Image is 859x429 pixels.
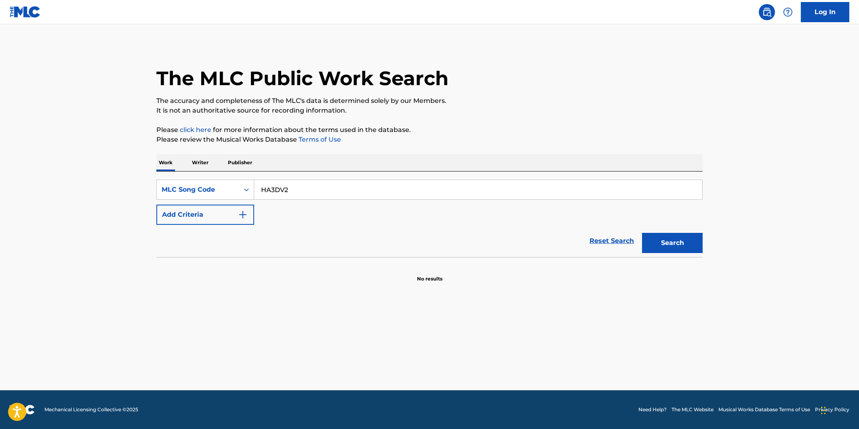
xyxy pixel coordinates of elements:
form: Search Form [156,180,703,257]
button: Add Criteria [156,205,254,225]
a: Musical Works Database Terms of Use [718,406,810,413]
iframe: Chat Widget [819,390,859,429]
a: Reset Search [585,232,638,250]
img: help [783,7,793,17]
a: Privacy Policy [815,406,849,413]
img: search [762,7,772,17]
a: Log In [801,2,849,22]
button: Search [642,233,703,253]
img: 9d2ae6d4665cec9f34b9.svg [238,210,248,220]
h1: The MLC Public Work Search [156,66,448,90]
p: It is not an authoritative source for recording information. [156,106,703,115]
a: Need Help? [638,406,667,413]
p: Writer [189,154,211,171]
p: The accuracy and completeness of The MLC's data is determined solely by our Members. [156,96,703,106]
p: Publisher [225,154,255,171]
a: click here [180,126,211,134]
div: Help [780,4,796,20]
p: No results [417,266,442,283]
img: MLC Logo [10,6,41,18]
div: MLC Song Code [162,185,234,195]
img: logo [10,405,35,414]
a: The MLC Website [672,406,714,413]
a: Public Search [759,4,775,20]
span: Mechanical Licensing Collective © 2025 [44,406,138,413]
p: Please review the Musical Works Database [156,135,703,144]
p: Work [156,154,175,171]
div: Drag [821,398,826,423]
a: Terms of Use [297,136,341,143]
p: Please for more information about the terms used in the database. [156,125,703,135]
